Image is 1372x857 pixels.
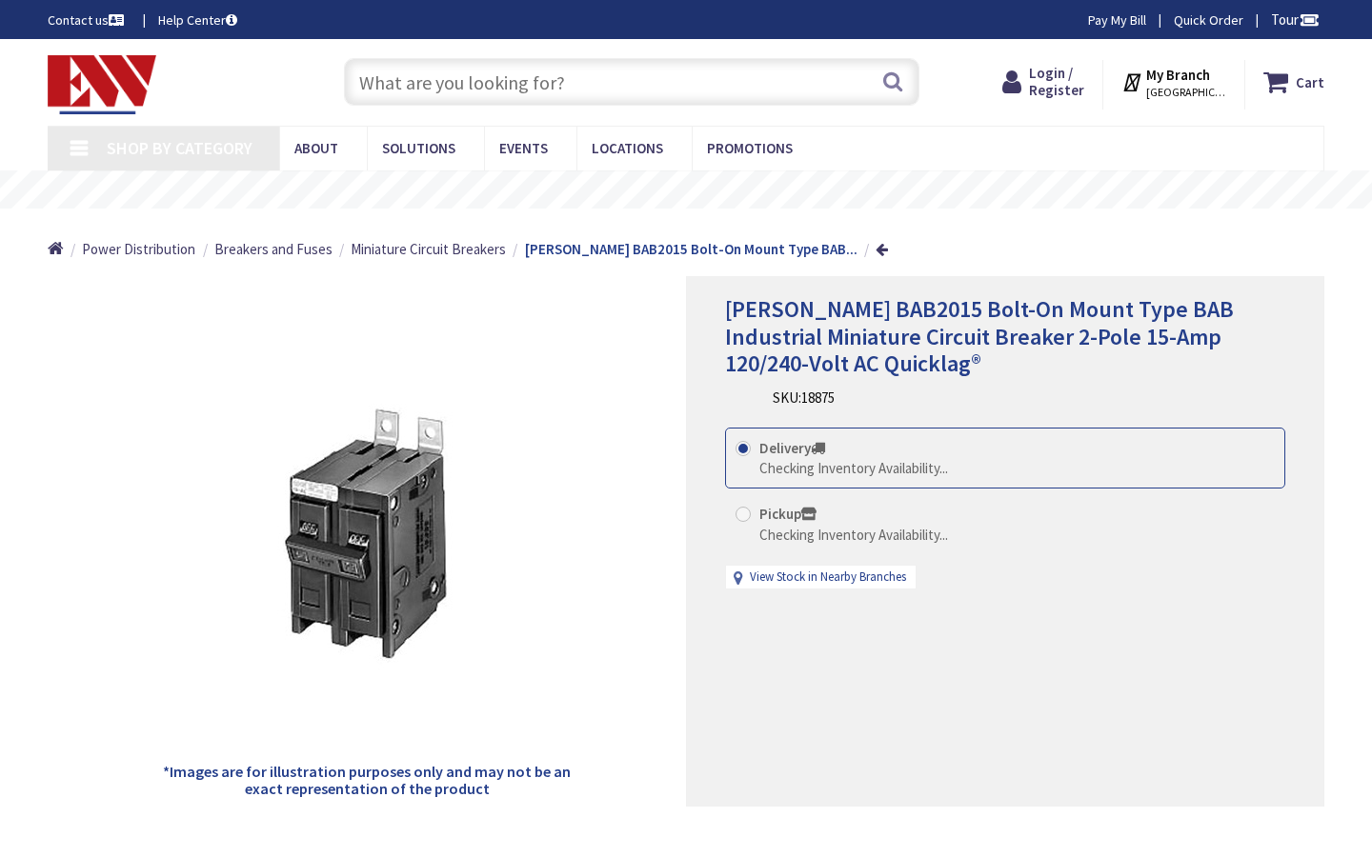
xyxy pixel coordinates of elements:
[214,239,333,259] a: Breakers and Fuses
[1002,65,1084,99] a: Login / Register
[1146,66,1210,84] strong: My Branch
[351,240,506,258] span: Miniature Circuit Breakers
[82,240,195,258] span: Power Distribution
[214,240,333,258] span: Breakers and Fuses
[1146,85,1227,100] span: [GEOGRAPHIC_DATA], [GEOGRAPHIC_DATA]
[150,764,584,797] h5: *Images are for illustration purposes only and may not be an exact representation of the product
[1174,10,1243,30] a: Quick Order
[1263,65,1324,99] a: Cart
[1271,10,1320,29] span: Tour
[750,568,906,587] a: View Stock in Nearby Branches
[48,55,156,114] img: Electrical Wholesalers, Inc.
[707,139,793,157] span: Promotions
[801,389,835,407] span: 18875
[773,388,835,408] div: SKU:
[1088,10,1146,30] a: Pay My Bill
[759,458,948,478] div: Checking Inventory Availability...
[351,239,506,259] a: Miniature Circuit Breakers
[1296,65,1324,99] strong: Cart
[1121,65,1227,99] div: My Branch [GEOGRAPHIC_DATA], [GEOGRAPHIC_DATA]
[725,294,1234,379] span: [PERSON_NAME] BAB2015 Bolt-On Mount Type BAB Industrial Miniature Circuit Breaker 2-Pole 15-Amp 1...
[759,525,948,545] div: Checking Inventory Availability...
[82,239,195,259] a: Power Distribution
[1029,64,1084,99] span: Login / Register
[759,505,817,523] strong: Pickup
[382,139,455,157] span: Solutions
[525,240,857,258] strong: [PERSON_NAME] BAB2015 Bolt-On Mount Type BAB...
[344,58,919,106] input: What are you looking for?
[759,439,825,457] strong: Delivery
[158,10,237,30] a: Help Center
[48,10,128,30] a: Contact us
[294,139,338,157] span: About
[499,139,548,157] span: Events
[592,139,663,157] span: Locations
[107,137,252,159] span: Shop By Category
[224,389,510,674] img: Eaton BAB2015 Bolt-On Mount Type BAB Industrial Miniature Circuit Breaker 2-Pole 15-Amp 120/240-V...
[529,180,878,201] rs-layer: Free Same Day Pickup at 19 Locations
